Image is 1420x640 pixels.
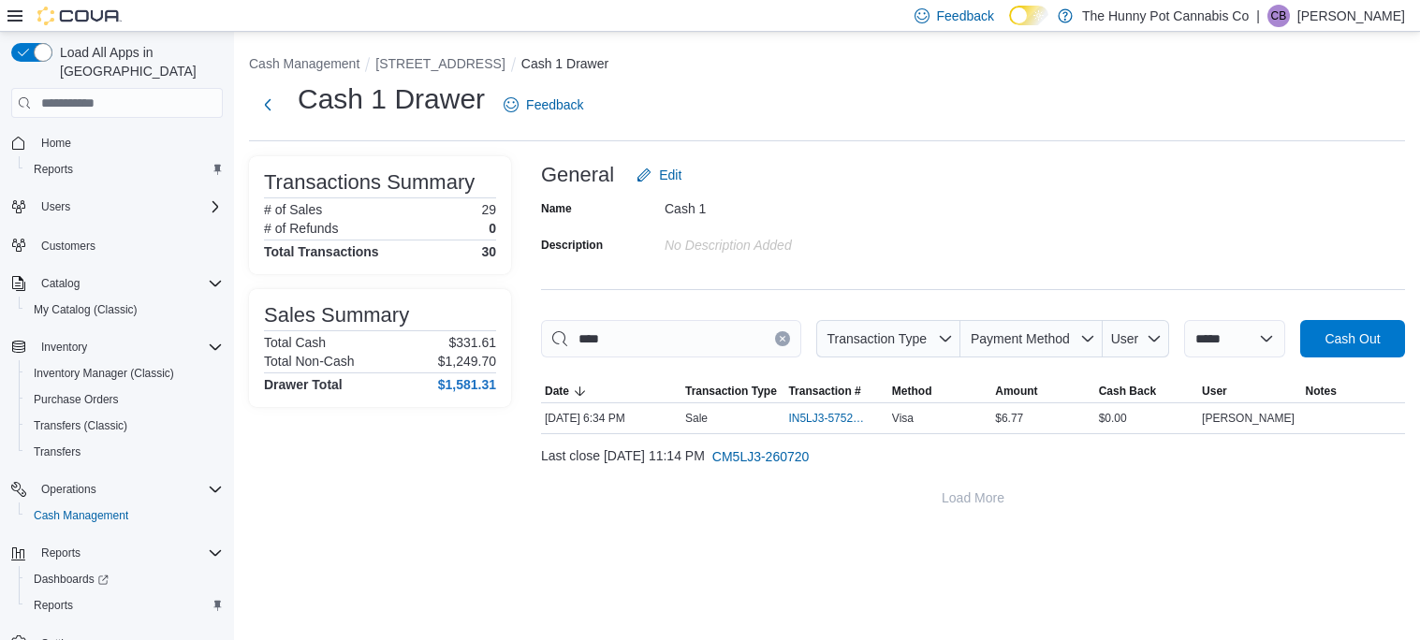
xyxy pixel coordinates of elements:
[1297,5,1405,27] p: [PERSON_NAME]
[19,386,230,413] button: Purchase Orders
[788,384,860,399] span: Transaction #
[541,238,603,253] label: Description
[888,380,991,402] button: Method
[34,132,79,154] a: Home
[41,340,87,355] span: Inventory
[1271,5,1287,27] span: CB
[991,380,1094,402] button: Amount
[712,447,810,466] span: CM5LJ3-260720
[264,244,379,259] h4: Total Transactions
[26,298,223,321] span: My Catalog (Classic)
[995,411,1023,426] span: $6.77
[26,504,223,527] span: Cash Management
[4,334,230,360] button: Inventory
[942,488,1004,507] span: Load More
[264,335,326,350] h6: Total Cash
[34,542,88,564] button: Reports
[4,540,230,566] button: Reports
[34,302,138,317] span: My Catalog (Classic)
[264,377,343,392] h4: Drawer Total
[26,594,223,617] span: Reports
[496,86,591,124] a: Feedback
[541,164,614,186] h3: General
[438,354,496,369] p: $1,249.70
[1198,380,1301,402] button: User
[19,413,230,439] button: Transfers (Classic)
[26,415,135,437] a: Transfers (Classic)
[541,380,681,402] button: Date
[34,336,95,358] button: Inventory
[264,304,409,327] h3: Sales Summary
[26,388,223,411] span: Purchase Orders
[788,411,865,426] span: IN5LJ3-5752219
[481,244,496,259] h4: 30
[264,171,475,194] h3: Transactions Summary
[960,320,1103,357] button: Payment Method
[4,194,230,220] button: Users
[34,366,174,381] span: Inventory Manager (Classic)
[681,380,784,402] button: Transaction Type
[249,54,1405,77] nav: An example of EuiBreadcrumbs
[264,221,338,236] h6: # of Refunds
[34,598,73,613] span: Reports
[521,56,608,71] button: Cash 1 Drawer
[1095,380,1198,402] button: Cash Back
[34,478,223,501] span: Operations
[34,418,127,433] span: Transfers (Classic)
[34,233,223,256] span: Customers
[1267,5,1290,27] div: Cameron Bennett-Stewart
[41,239,95,254] span: Customers
[264,354,355,369] h6: Total Non-Cash
[1082,5,1249,27] p: The Hunny Pot Cannabis Co
[26,362,223,385] span: Inventory Manager (Classic)
[41,545,81,560] span: Reports
[26,158,81,181] a: Reports
[541,407,681,429] div: [DATE] 6:34 PM
[375,56,505,71] button: [STREET_ADDRESS]
[4,476,230,502] button: Operations
[892,384,932,399] span: Method
[19,156,230,182] button: Reports
[34,508,128,523] span: Cash Management
[34,162,73,177] span: Reports
[19,360,230,386] button: Inventory Manager (Classic)
[545,384,569,399] span: Date
[41,276,80,291] span: Catalog
[19,592,230,618] button: Reports
[665,194,915,216] div: Cash 1
[995,384,1037,399] span: Amount
[1256,5,1260,27] p: |
[34,392,119,407] span: Purchase Orders
[1306,384,1337,399] span: Notes
[34,444,81,459] span: Transfers
[665,230,915,253] div: No Description added
[19,502,230,529] button: Cash Management
[659,166,681,184] span: Edit
[526,95,583,114] span: Feedback
[1095,407,1198,429] div: $0.00
[1009,6,1048,25] input: Dark Mode
[1302,380,1405,402] button: Notes
[1103,320,1169,357] button: User
[34,572,109,587] span: Dashboards
[19,297,230,323] button: My Catalog (Classic)
[541,438,1405,475] div: Last close [DATE] 11:14 PM
[1202,411,1295,426] span: [PERSON_NAME]
[1202,384,1227,399] span: User
[37,7,122,25] img: Cova
[481,202,496,217] p: 29
[1325,329,1380,348] span: Cash Out
[26,388,126,411] a: Purchase Orders
[816,320,960,357] button: Transaction Type
[298,80,485,118] h1: Cash 1 Drawer
[19,439,230,465] button: Transfers
[41,136,71,151] span: Home
[26,504,136,527] a: Cash Management
[4,231,230,258] button: Customers
[52,43,223,80] span: Load All Apps in [GEOGRAPHIC_DATA]
[448,335,496,350] p: $331.61
[26,441,88,463] a: Transfers
[249,56,359,71] button: Cash Management
[971,331,1070,346] span: Payment Method
[26,594,81,617] a: Reports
